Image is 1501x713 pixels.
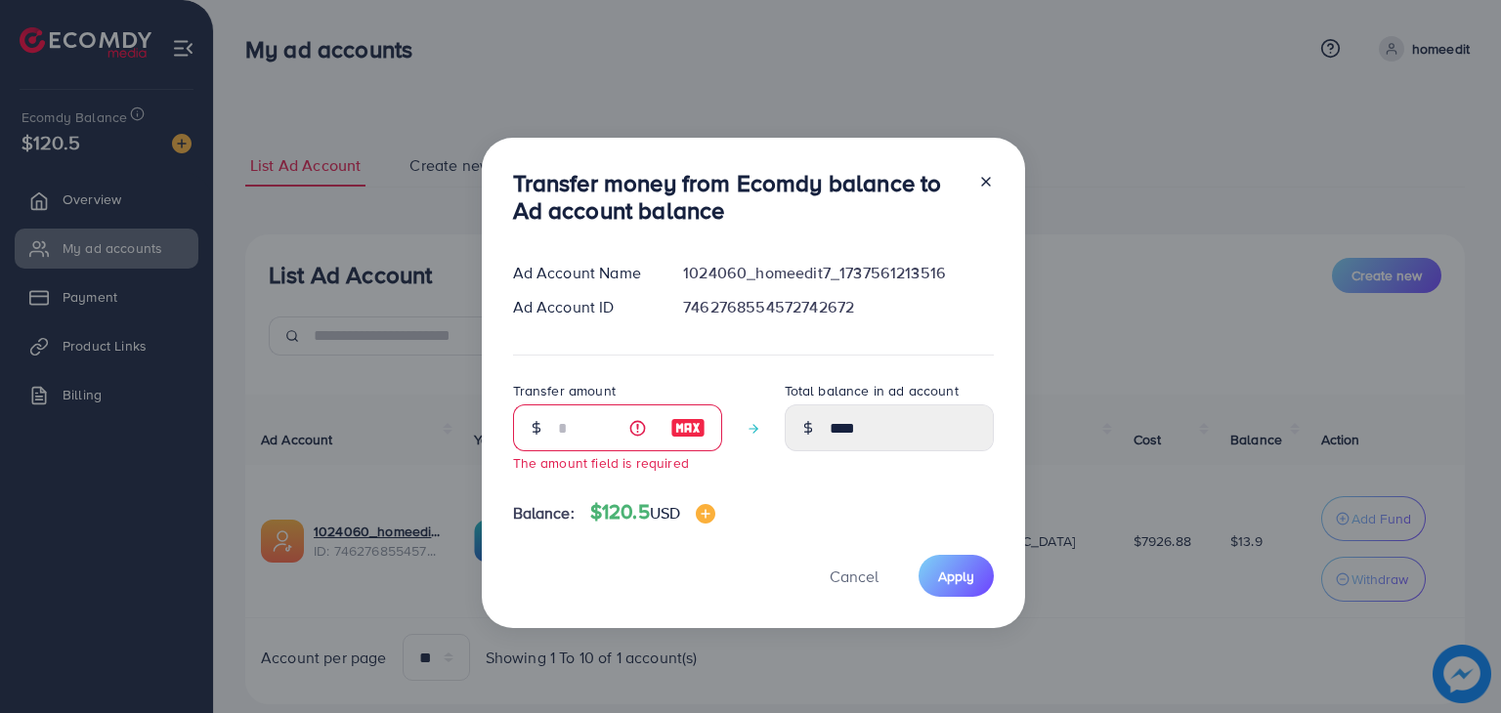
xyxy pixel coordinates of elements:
[667,262,1008,284] div: 1024060_homeedit7_1737561213516
[667,296,1008,318] div: 7462768554572742672
[497,296,668,318] div: Ad Account ID
[513,453,689,472] small: The amount field is required
[830,566,879,587] span: Cancel
[785,381,959,400] label: Total balance in ad account
[670,416,706,440] img: image
[497,262,668,284] div: Ad Account Name
[938,566,974,586] span: Apply
[513,169,963,226] h3: Transfer money from Ecomdy balance to Ad account balance
[590,500,715,524] h4: $120.5
[513,502,575,524] span: Balance:
[650,502,680,524] span: USD
[696,504,715,524] img: image
[805,555,903,597] button: Cancel
[513,381,616,400] label: Transfer amount
[919,555,994,597] button: Apply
